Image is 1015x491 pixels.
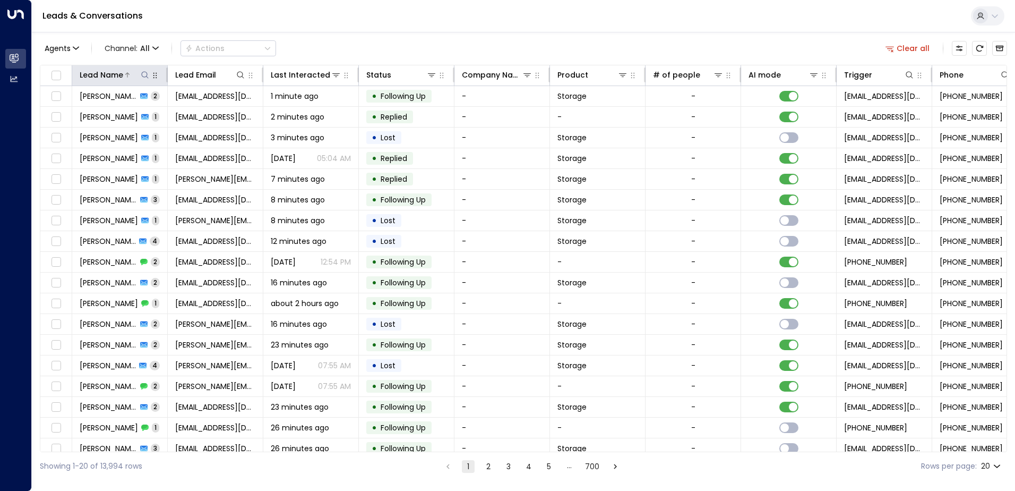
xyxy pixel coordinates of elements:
span: 3 [151,195,160,204]
span: Refresh [972,41,987,56]
td: - [454,355,550,376]
td: - [550,376,646,396]
span: leads@space-station.co.uk [844,360,924,371]
div: Status [366,69,391,81]
span: leads@space-station.co.uk [844,215,924,226]
span: Toggle select row [49,131,63,145]
span: Following Up [381,277,426,288]
span: +447983798577 [844,381,907,392]
div: • [372,170,377,188]
span: Following Up [381,298,426,309]
span: leads@space-station.co.uk [844,443,924,454]
td: - [454,210,550,231]
span: Nigel Smith [80,443,137,454]
td: - [550,418,646,438]
span: Natasha Rowe [80,257,137,267]
span: 1 [152,423,159,432]
nav: pagination navigation [441,460,622,473]
div: # of people [653,69,724,81]
span: 2 [151,278,160,287]
span: Channel: [100,41,163,56]
span: leads@space-station.co.uk [844,277,924,288]
td: - [454,314,550,334]
span: Alireza Vosoughi [80,153,138,164]
span: leads@space-station.co.uk [844,236,924,247]
td: - [454,169,550,189]
div: • [372,149,377,167]
p: 05:04 AM [317,153,351,164]
span: +447983798577 [940,360,1003,371]
span: 2 [151,402,160,411]
div: • [372,294,377,312]
span: samantha.pierce97@hotmail.co.uk [175,194,255,205]
span: Sep 17, 2025 [271,381,296,392]
span: Toggle select row [49,297,63,310]
span: David Okten [80,277,137,288]
span: 1 [152,154,159,163]
div: • [372,357,377,375]
div: AI mode [749,69,819,81]
span: 2 [151,91,160,100]
span: Storage [557,443,587,454]
span: +447983798577 [940,340,1003,350]
div: • [372,439,377,458]
p: 07:55 AM [318,360,351,371]
span: +447980271355 [940,277,1003,288]
div: • [372,274,377,292]
span: Storage [557,277,587,288]
span: woolcock@woundmarketconsulting.com [175,174,255,184]
span: Toggle select row [49,380,63,393]
span: 1 [152,299,159,308]
td: - [550,107,646,127]
span: about 2 hours ago [271,298,339,309]
span: leads@space-station.co.uk [844,91,924,101]
span: Storage [557,153,587,164]
div: Trigger [844,69,915,81]
div: - [691,422,695,433]
span: marcelo.uxbridge@gmail.com [175,340,255,350]
span: leads@space-station.co.uk [844,194,924,205]
div: Phone [940,69,964,81]
span: 3 [151,444,160,453]
div: - [691,340,695,350]
td: - [454,107,550,127]
span: Caroline Woolcock [80,174,138,184]
span: Lost [381,132,395,143]
div: Showing 1-20 of 13,994 rows [40,461,142,472]
span: +447980271355 [940,298,1003,309]
span: Following Up [381,257,426,267]
span: Marcelo Lima Cavalcanti [80,360,136,371]
div: - [691,443,695,454]
span: +447532213486 [940,443,1003,454]
span: Michael Smith [80,402,137,412]
span: John Paddington [80,215,138,226]
span: Zoe Wong [80,112,138,122]
button: Go to page 3 [502,460,515,473]
div: # of people [653,69,700,81]
span: Following Up [381,422,426,433]
button: Go to page 700 [583,460,601,473]
div: AI mode [749,69,781,81]
span: leads@space-station.co.uk [844,132,924,143]
span: 1 minute ago [271,91,319,101]
span: 2 [151,340,160,349]
span: 1 [152,133,159,142]
button: Archived Leads [992,41,1007,56]
span: Marcelo Lima Cavalcanti [80,381,137,392]
span: smithnigel49@gmail.com [175,422,255,433]
span: +447808881924 [940,319,1003,329]
span: +447445540160 [940,132,1003,143]
button: Clear all [881,41,934,56]
span: 3 minutes ago [271,132,324,143]
span: Replied [381,174,407,184]
span: Lost [381,360,395,371]
span: caroline_tetley@hotmail.com [175,319,255,329]
span: Toggle select row [49,256,63,269]
span: Replied [381,153,407,164]
span: Toggle select row [49,111,63,124]
td: - [550,293,646,314]
span: Storage [557,319,587,329]
div: Last Interacted [271,69,341,81]
span: leads@space-station.co.uk [844,153,924,164]
span: Nigel Smith [80,422,138,433]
